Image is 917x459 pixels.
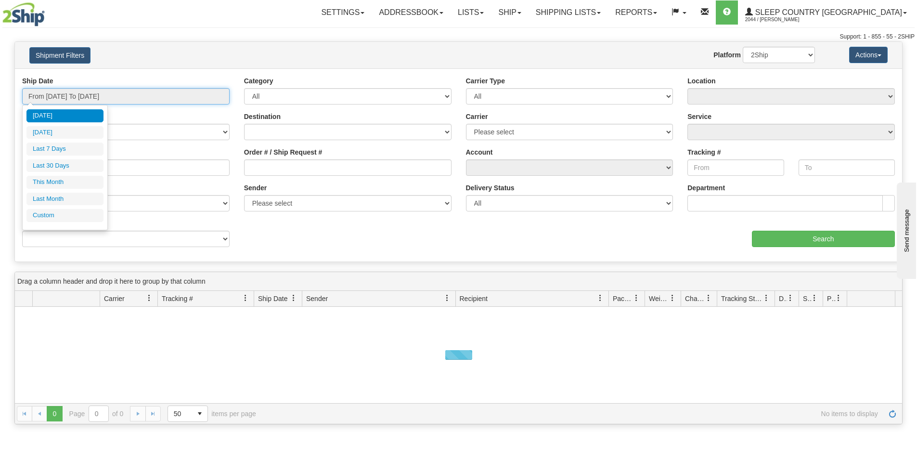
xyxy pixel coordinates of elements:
a: Delivery Status filter column settings [782,290,799,306]
input: From [687,159,784,176]
a: Ship Date filter column settings [285,290,302,306]
div: Support: 1 - 855 - 55 - 2SHIP [2,33,915,41]
div: grid grouping header [15,272,902,291]
span: Carrier [104,294,125,303]
iframe: chat widget [895,180,916,278]
span: Page 0 [47,406,62,421]
li: Custom [26,209,103,222]
label: Platform [713,50,741,60]
a: Packages filter column settings [628,290,645,306]
a: Tracking Status filter column settings [758,290,775,306]
button: Shipment Filters [29,47,90,64]
div: Send message [7,8,89,15]
label: Delivery Status [466,183,515,193]
span: Tracking # [162,294,193,303]
span: Weight [649,294,669,303]
a: Pickup Status filter column settings [830,290,847,306]
label: Carrier [466,112,488,121]
span: Tracking Status [721,294,763,303]
a: Addressbook [372,0,451,25]
label: Order # / Ship Request # [244,147,323,157]
a: Carrier filter column settings [141,290,157,306]
button: Actions [849,47,888,63]
a: Refresh [885,406,900,421]
a: Settings [314,0,372,25]
label: Destination [244,112,281,121]
span: Packages [613,294,633,303]
label: Department [687,183,725,193]
li: Last Month [26,193,103,206]
label: Ship Date [22,76,53,86]
a: Reports [608,0,664,25]
span: Sender [306,294,328,303]
label: Sender [244,183,267,193]
a: Tracking # filter column settings [237,290,254,306]
label: Account [466,147,493,157]
span: Ship Date [258,294,287,303]
span: No items to display [270,410,878,418]
li: [DATE] [26,126,103,139]
span: 50 [174,409,186,419]
span: Sleep Country [GEOGRAPHIC_DATA] [753,8,902,16]
a: Shipping lists [529,0,608,25]
a: Sender filter column settings [439,290,455,306]
span: Page sizes drop down [168,406,208,422]
span: items per page [168,406,256,422]
a: Shipment Issues filter column settings [806,290,823,306]
a: Charge filter column settings [700,290,717,306]
span: 2044 / [PERSON_NAME] [745,15,817,25]
span: select [192,406,207,421]
a: Weight filter column settings [664,290,681,306]
a: Lists [451,0,491,25]
span: Delivery Status [779,294,787,303]
a: Sleep Country [GEOGRAPHIC_DATA] 2044 / [PERSON_NAME] [738,0,914,25]
label: Location [687,76,715,86]
label: Tracking # [687,147,721,157]
span: Shipment Issues [803,294,811,303]
a: Ship [491,0,528,25]
li: Last 30 Days [26,159,103,172]
li: This Month [26,176,103,189]
label: Service [687,112,711,121]
input: To [799,159,895,176]
span: Charge [685,294,705,303]
label: Carrier Type [466,76,505,86]
label: Category [244,76,273,86]
span: Recipient [460,294,488,303]
img: logo2044.jpg [2,2,45,26]
a: Recipient filter column settings [592,290,608,306]
span: Page of 0 [69,406,124,422]
li: [DATE] [26,109,103,122]
input: Search [752,231,895,247]
li: Last 7 Days [26,143,103,156]
span: Pickup Status [827,294,835,303]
